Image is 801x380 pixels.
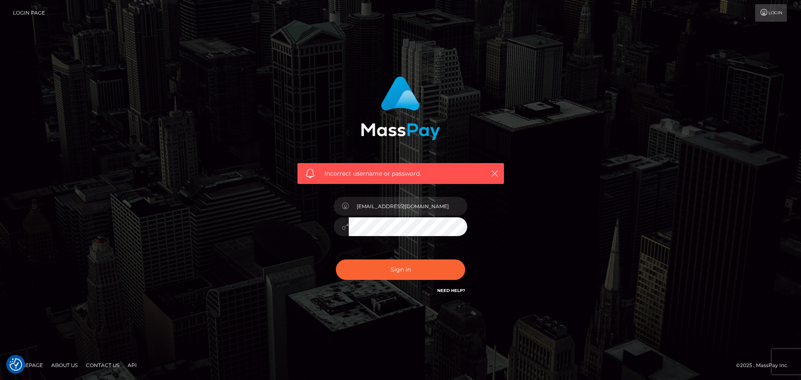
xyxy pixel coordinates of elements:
button: Sign in [336,259,465,280]
a: Login [755,4,787,22]
button: Consent Preferences [10,358,22,371]
a: Login Page [13,4,45,22]
a: Contact Us [83,359,123,372]
a: About Us [48,359,81,372]
img: MassPay Login [361,76,440,140]
div: © 2025 , MassPay Inc. [736,361,795,370]
a: API [124,359,140,372]
a: Homepage [9,359,46,372]
input: Username... [349,197,467,216]
img: Revisit consent button [10,358,22,371]
a: Need Help? [437,288,465,293]
span: Incorrect username or password. [325,169,477,178]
